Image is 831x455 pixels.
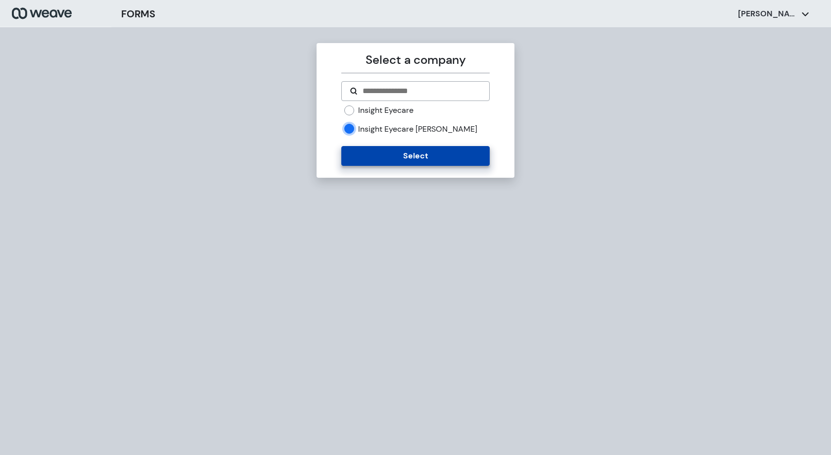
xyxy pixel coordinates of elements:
p: [PERSON_NAME] [738,8,797,19]
input: Search [362,85,481,97]
label: Insight Eyecare [PERSON_NAME] [358,124,477,135]
button: Select [341,146,489,166]
label: Insight Eyecare [358,105,414,116]
h3: FORMS [121,6,155,21]
p: Select a company [341,51,489,69]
